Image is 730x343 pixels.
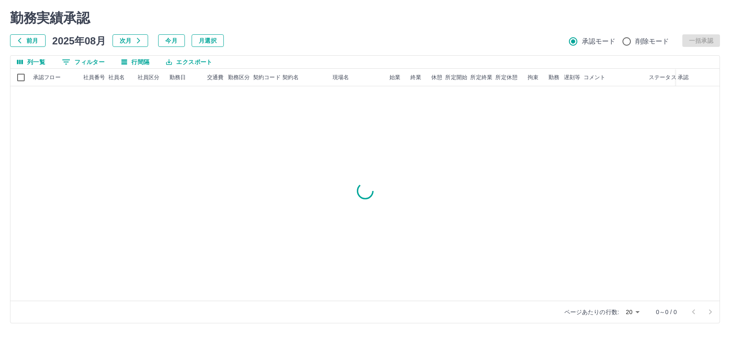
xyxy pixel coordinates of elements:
div: 交通費 [207,69,223,86]
div: 承認 [676,69,720,86]
span: 削除モード [635,36,669,46]
div: 承認フロー [33,69,61,86]
div: 所定終業 [470,69,492,86]
div: 拘束 [519,69,540,86]
div: 社員区分 [138,69,160,86]
button: 前月 [10,34,46,47]
div: 契約名 [282,69,299,86]
button: フィルター表示 [55,56,111,68]
button: 月選択 [192,34,224,47]
p: 0～0 / 0 [656,308,677,316]
div: 所定開始 [445,69,467,86]
button: 行間隔 [115,56,156,68]
div: 20 [622,306,643,318]
div: 社員名 [107,69,136,86]
div: コメント [582,69,647,86]
div: 始業 [381,69,402,86]
div: 承認 [678,69,689,86]
div: 交通費 [205,69,226,86]
div: ステータス [647,69,697,86]
div: 勤務区分 [226,69,251,86]
div: 社員名 [108,69,125,86]
div: 所定休憩 [495,69,517,86]
div: 契約コード [253,69,281,86]
div: 拘束 [528,69,538,86]
div: 勤務 [548,69,559,86]
button: エクスポート [159,56,219,68]
div: 終業 [402,69,423,86]
div: 遅刻等 [564,69,580,86]
p: ページあたりの行数: [564,308,619,316]
div: 現場名 [333,69,349,86]
div: ステータス [649,69,676,86]
div: 勤務区分 [228,69,250,86]
div: 社員番号 [83,69,105,86]
div: 承認フロー [31,69,82,86]
div: 所定休憩 [494,69,519,86]
div: 契約コード [251,69,281,86]
div: 勤務日 [169,69,186,86]
div: 現場名 [331,69,381,86]
span: 承認モード [582,36,616,46]
h5: 2025年08月 [52,34,106,47]
div: 終業 [410,69,421,86]
button: 次月 [113,34,148,47]
div: 休憩 [423,69,444,86]
div: 社員番号 [82,69,107,86]
button: 列選択 [10,56,52,68]
div: 契約名 [281,69,331,86]
div: 始業 [389,69,400,86]
div: 休憩 [431,69,442,86]
div: 所定開始 [444,69,469,86]
div: 社員区分 [136,69,168,86]
div: コメント [584,69,606,86]
div: 遅刻等 [561,69,582,86]
h2: 勤務実績承認 [10,10,720,26]
div: 所定終業 [469,69,494,86]
div: 勤務日 [168,69,205,86]
div: 勤務 [540,69,561,86]
button: 今月 [158,34,185,47]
